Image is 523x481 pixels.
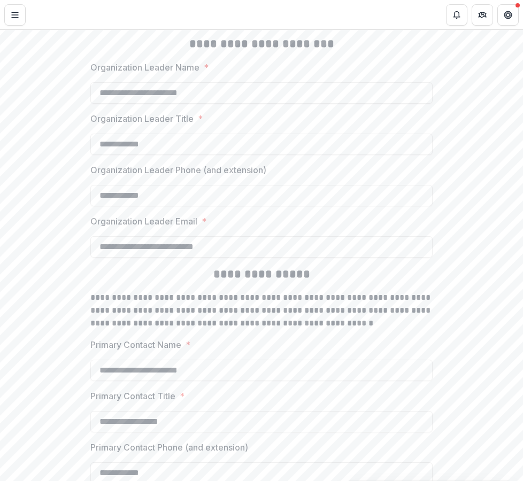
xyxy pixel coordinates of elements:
p: Primary Contact Name [90,338,181,351]
button: Partners [472,4,493,26]
button: Toggle Menu [4,4,26,26]
button: Notifications [446,4,467,26]
button: Get Help [497,4,519,26]
p: Organization Leader Title [90,112,194,125]
p: Organization Leader Phone (and extension) [90,164,266,176]
p: Organization Leader Email [90,215,197,228]
p: Organization Leader Name [90,61,199,74]
p: Primary Contact Title [90,390,175,402]
p: Primary Contact Phone (and extension) [90,441,248,454]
